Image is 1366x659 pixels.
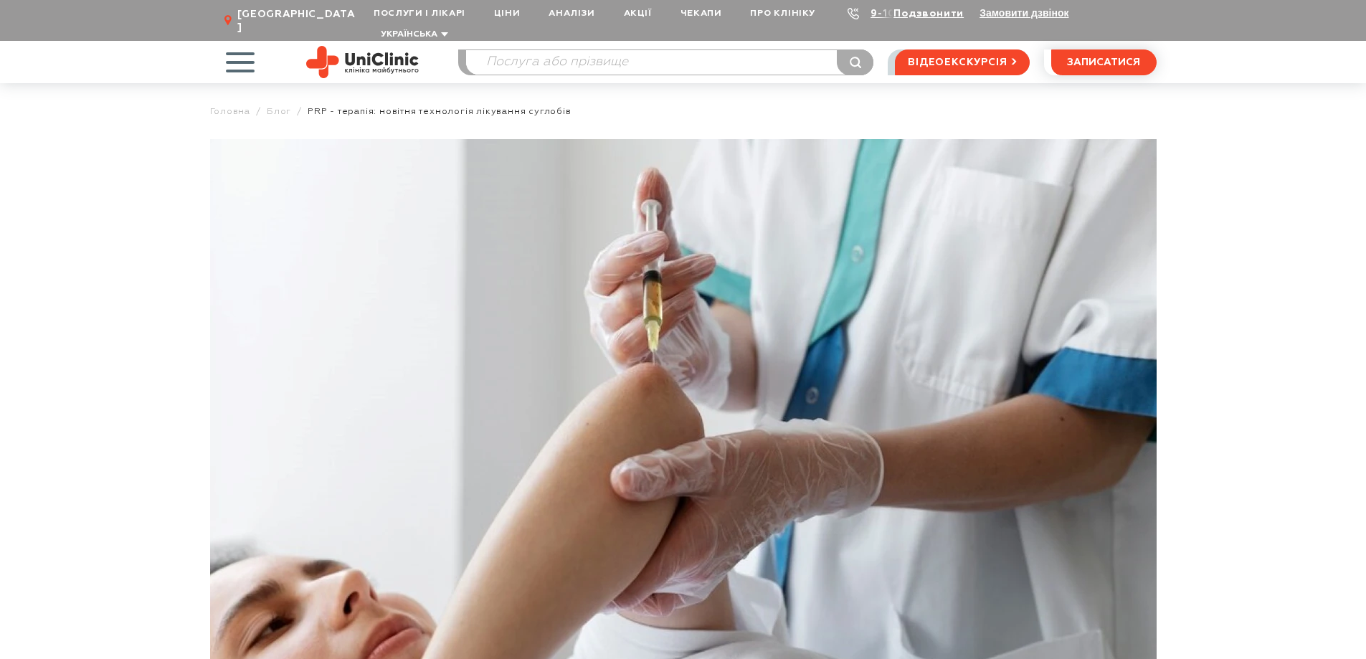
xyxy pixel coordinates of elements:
button: записатися [1051,49,1157,75]
a: Блог [267,106,291,117]
span: Українська [381,30,437,39]
span: PRP - терапія: новітня технологія лікування суглобів [308,106,571,117]
span: відеоекскурсія [908,50,1007,75]
input: Послуга або прізвище [466,50,873,75]
a: 9-103 [871,9,902,19]
button: Замовити дзвінок [980,7,1068,19]
span: [GEOGRAPHIC_DATA] [237,8,359,34]
img: Uniclinic [306,46,419,78]
span: записатися [1067,57,1140,67]
a: Подзвонити [893,9,964,19]
button: Українська [377,29,448,40]
a: відеоекскурсія [895,49,1029,75]
a: Головна [210,106,251,117]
